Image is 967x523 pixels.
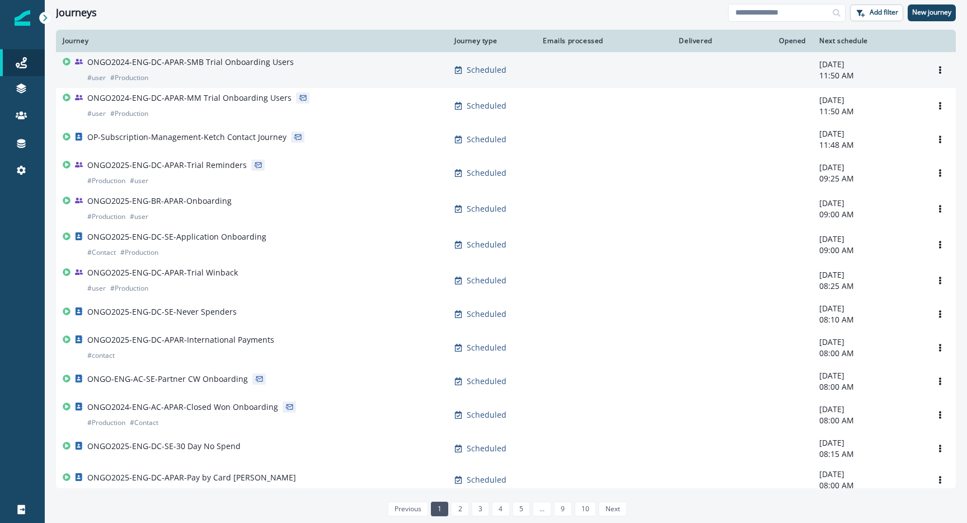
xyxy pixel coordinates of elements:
[819,209,918,220] p: 09:00 AM
[575,502,596,516] a: Page 10
[56,7,97,19] h1: Journeys
[467,409,506,421] p: Scheduled
[513,502,530,516] a: Page 5
[87,195,232,207] p: ONGO2025-ENG-BR-APAR-Onboarding
[56,88,956,124] a: ONGO2024-ENG-DC-APAR-MM Trial Onboarding Users#user#ProductionScheduled-[DATE]11:50 AMOptions
[87,267,238,278] p: ONGO2025-ENG-DC-APAR-Trial Winback
[56,124,956,155] a: OP-Subscription-Management-Ketch Contact JourneyScheduled-[DATE]11:48 AMOptions
[87,350,115,361] p: # contact
[87,160,247,171] p: ONGO2025-ENG-DC-APAR-Trial Reminders
[472,502,489,516] a: Page 3
[819,404,918,415] p: [DATE]
[56,397,956,433] a: ONGO2024-ENG-AC-APAR-Closed Won Onboarding#Production#ContactScheduled-[DATE]08:00 AMOptions
[56,191,956,227] a: ONGO2025-ENG-BR-APAR-Onboarding#Production#userScheduled-[DATE]09:00 AMOptions
[467,443,506,454] p: Scheduled
[87,472,296,483] p: ONGO2025-ENG-DC-APAR-Pay by Card [PERSON_NAME]
[931,62,949,78] button: Options
[87,283,106,294] p: # user
[819,106,918,117] p: 11:50 AM
[56,366,956,397] a: ONGO-ENG-AC-SE-Partner CW OnboardingScheduled-[DATE]08:00 AMOptions
[819,437,918,449] p: [DATE]
[87,334,274,345] p: ONGO2025-ENG-DC-APAR-International Payments
[467,275,506,286] p: Scheduled
[819,303,918,314] p: [DATE]
[56,263,956,298] a: ONGO2025-ENG-DC-APAR-Trial Winback#user#ProductionScheduled-[DATE]08:25 AMOptions
[56,330,956,366] a: ONGO2025-ENG-DC-APAR-International Payments#contactScheduled-[DATE]08:00 AMOptions
[819,449,918,460] p: 08:15 AM
[467,309,506,320] p: Scheduled
[467,474,506,485] p: Scheduled
[819,245,918,256] p: 09:00 AM
[87,441,241,452] p: ONGO2025-ENG-DC-SE-30 Day No Spend
[385,502,627,516] ul: Pagination
[110,283,148,294] p: # Production
[467,239,506,250] p: Scheduled
[56,52,956,88] a: ONGO2024-ENG-DC-APAR-SMB Trial Onboarding Users#user#ProductionScheduled-[DATE]11:50 AMOptions
[819,415,918,426] p: 08:00 AM
[599,502,627,516] a: Next page
[87,72,106,83] p: # user
[15,10,30,26] img: Inflection
[819,469,918,480] p: [DATE]
[56,155,956,191] a: ONGO2025-ENG-DC-APAR-Trial Reminders#Production#userScheduled-[DATE]09:25 AMOptions
[87,132,287,143] p: OP-Subscription-Management-Ketch Contact Journey
[87,306,237,317] p: ONGO2025-ENG-DC-SE-Never Spenders
[130,417,158,428] p: # Contact
[931,165,949,181] button: Options
[819,269,918,281] p: [DATE]
[130,175,148,186] p: # user
[931,471,949,488] button: Options
[819,348,918,359] p: 08:00 AM
[467,100,506,111] p: Scheduled
[726,36,806,45] div: Opened
[931,407,949,423] button: Options
[120,247,158,258] p: # Production
[63,36,441,45] div: Journey
[819,480,918,491] p: 08:00 AM
[819,234,918,245] p: [DATE]
[56,298,956,330] a: ONGO2025-ENG-DC-SE-Never SpendersScheduled-[DATE]08:10 AMOptions
[931,440,949,457] button: Options
[87,211,125,222] p: # Production
[451,502,468,516] a: Page 2
[819,198,918,209] p: [DATE]
[538,36,603,45] div: Emails processed
[931,272,949,289] button: Options
[87,231,266,242] p: ONGO2025-ENG-DC-SE-Application Onboarding
[87,92,292,104] p: ONGO2024-ENG-DC-APAR-MM Trial Onboarding Users
[467,203,506,214] p: Scheduled
[454,36,525,45] div: Journey type
[87,108,106,119] p: # user
[467,376,506,387] p: Scheduled
[850,4,903,21] button: Add filter
[819,314,918,325] p: 08:10 AM
[431,502,448,516] a: Page 1 is your current page
[87,417,125,428] p: # Production
[492,502,509,516] a: Page 4
[87,57,294,68] p: ONGO2024-ENG-DC-APAR-SMB Trial Onboarding Users
[56,227,956,263] a: ONGO2025-ENG-DC-SE-Application Onboarding#Contact#ProductionScheduled-[DATE]09:00 AMOptions
[87,175,125,186] p: # Production
[819,337,918,348] p: [DATE]
[56,464,956,496] a: ONGO2025-ENG-DC-APAR-Pay by Card [PERSON_NAME]Scheduled-[DATE]08:00 AMOptions
[819,281,918,292] p: 08:25 AM
[467,342,506,353] p: Scheduled
[130,211,148,222] p: # user
[110,72,148,83] p: # Production
[870,8,898,16] p: Add filter
[110,108,148,119] p: # Production
[819,59,918,70] p: [DATE]
[56,433,956,464] a: ONGO2025-ENG-DC-SE-30 Day No SpendScheduled-[DATE]08:15 AMOptions
[908,4,956,21] button: New journey
[819,162,918,173] p: [DATE]
[87,401,278,413] p: ONGO2024-ENG-AC-APAR-Closed Won Onboarding
[467,167,506,179] p: Scheduled
[819,370,918,381] p: [DATE]
[931,200,949,217] button: Options
[819,70,918,81] p: 11:50 AM
[554,502,571,516] a: Page 9
[467,134,506,145] p: Scheduled
[819,173,918,184] p: 09:25 AM
[931,97,949,114] button: Options
[87,247,116,258] p: # Contact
